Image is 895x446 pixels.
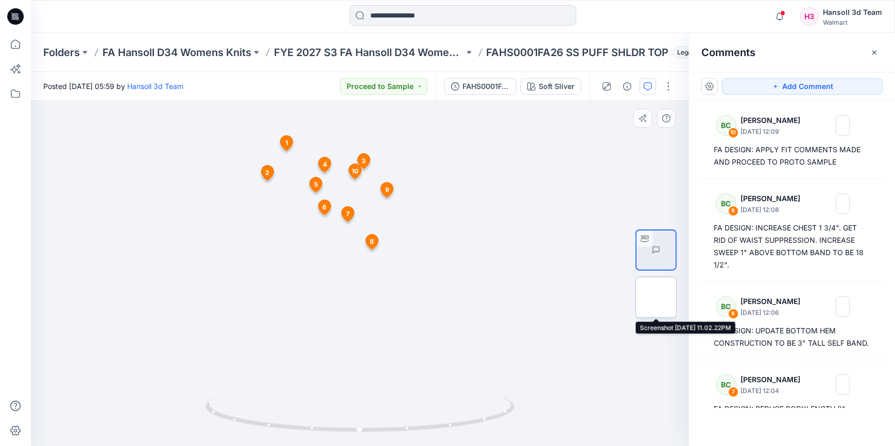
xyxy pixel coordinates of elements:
p: [DATE] 12:08 [741,205,807,215]
p: FAHS0001FA26 SS PUFF SHLDR TOP [487,45,669,60]
div: 7 [728,387,738,397]
h2: Comments [701,46,755,59]
div: BC [716,296,736,317]
div: FA DESIGN: REDUCE BODYLENGTH 2" [714,403,870,415]
button: Soft Sliver [521,78,581,95]
div: FA DESIGN: UPDATE BOTTOM HEM CONSTRUCTION TO BE 3" TALL SELF BAND. [714,325,870,349]
button: FAHS0001FA26_MPCI SC_SS PUFF SHLDR TOP [444,78,517,95]
p: [DATE] 12:04 [741,386,807,396]
a: FA Hansoll D34 Womens Knits [102,45,251,60]
p: [DATE] 12:09 [741,127,807,137]
div: FAHS0001FA26_MPCI SC_SS PUFF SHLDR TOP [462,81,510,92]
div: FA DESIGN: INCREASE CHEST 1 3/4". GET RID OF WAIST SUPPRESSION. INCREASE SWEEP 1" ABOVE BOTTOM BA... [714,222,870,271]
p: [PERSON_NAME] [741,192,807,205]
button: Legacy Style [669,45,720,60]
p: [PERSON_NAME] [741,373,807,386]
button: Add Comment [722,78,883,95]
div: Hansoll 3d Team [823,6,882,19]
p: [PERSON_NAME] [741,295,807,308]
div: BC [716,374,736,395]
span: Posted [DATE] 05:59 by [43,81,183,92]
div: 9 [728,206,738,216]
div: Soft Sliver [539,81,575,92]
div: Walmart [823,19,882,26]
div: 8 [728,309,738,319]
div: BC [716,193,736,214]
a: Folders [43,45,80,60]
p: [DATE] 12:06 [741,308,807,318]
div: BC [716,115,736,136]
p: [PERSON_NAME] [741,114,807,127]
a: FYE 2027 S3 FA Hansoll D34 Womens Knits [274,45,464,60]
div: FA DESIGN: APPLY FIT COMMENTS MADE AND PROCEED TO PROTO SAMPLE [714,144,870,168]
div: H3 [800,7,819,26]
a: Hansoll 3d Team [127,82,183,91]
button: Details [619,78,635,95]
span: Legacy Style [673,46,720,59]
div: 10 [728,128,738,138]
